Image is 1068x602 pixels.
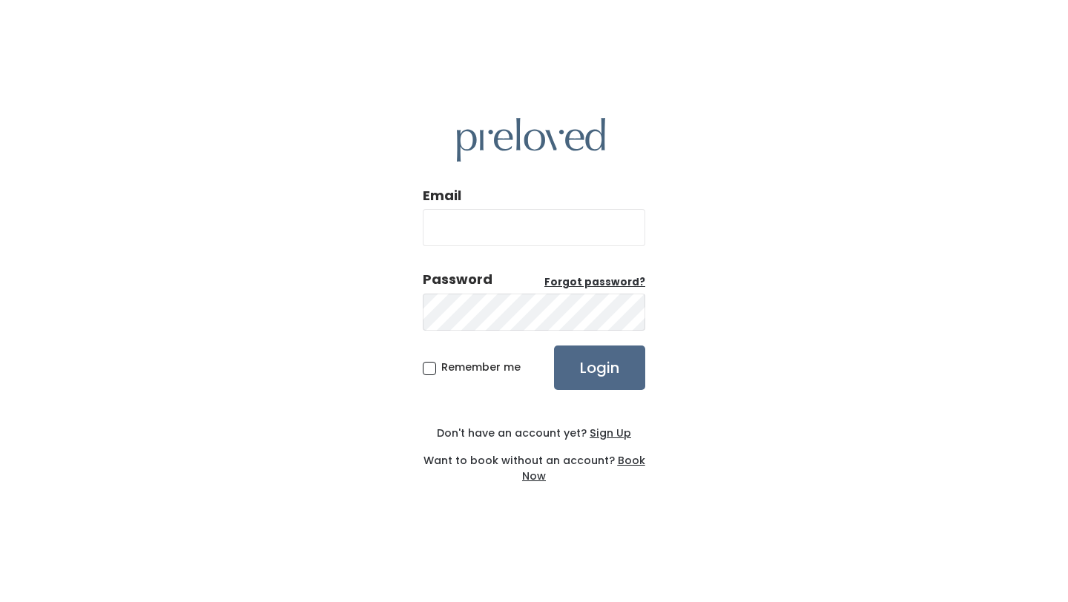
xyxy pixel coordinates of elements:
[423,426,645,441] div: Don't have an account yet?
[423,186,461,205] label: Email
[544,275,645,290] a: Forgot password?
[544,275,645,289] u: Forgot password?
[587,426,631,440] a: Sign Up
[590,426,631,440] u: Sign Up
[554,345,645,390] input: Login
[441,360,521,374] span: Remember me
[423,270,492,289] div: Password
[522,453,645,483] a: Book Now
[457,118,605,162] img: preloved logo
[423,441,645,484] div: Want to book without an account?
